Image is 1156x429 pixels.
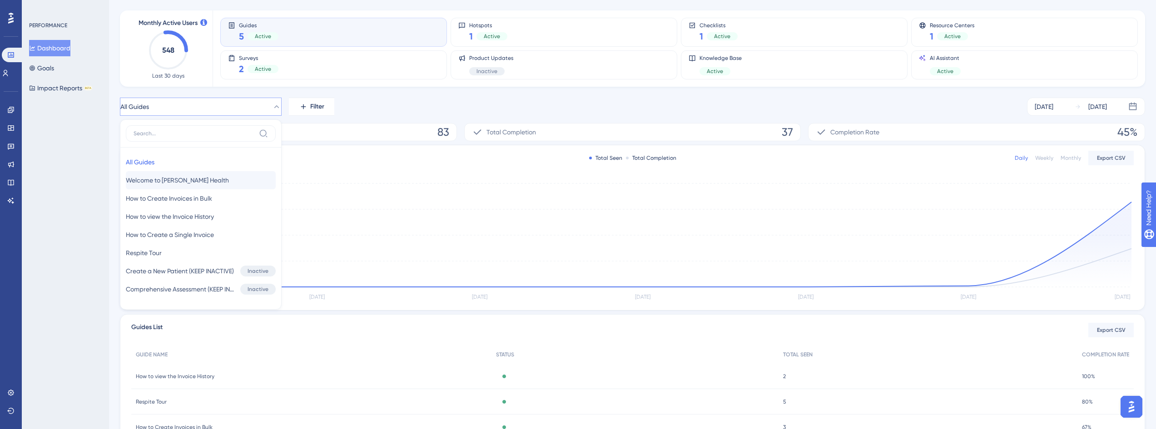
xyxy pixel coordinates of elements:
[700,54,742,62] span: Knowledge Base
[131,322,163,338] span: Guides List
[1088,323,1134,337] button: Export CSV
[126,189,276,207] button: How to Create Invoices in Bulk
[239,63,244,75] span: 2
[469,54,513,62] span: Product Updates
[84,86,92,90] div: BETA
[248,286,268,293] span: Inactive
[310,101,324,112] span: Filter
[783,351,813,358] span: TOTAL SEEN
[930,30,933,43] span: 1
[484,33,500,40] span: Active
[626,154,676,162] div: Total Completion
[469,30,473,43] span: 1
[120,101,149,112] span: All Guides
[239,22,278,28] span: Guides
[1035,101,1053,112] div: [DATE]
[29,80,92,96] button: Impact ReportsBETA
[126,211,214,222] span: How to view the Invoice History
[126,229,214,240] span: How to Create a Single Invoice
[944,33,961,40] span: Active
[126,171,276,189] button: Welcome to [PERSON_NAME] Health
[126,207,276,226] button: How to view the Invoice History
[783,398,786,405] span: 5
[930,54,961,62] span: AI Assistant
[152,72,184,79] span: Last 30 days
[1082,398,1093,405] span: 80%
[126,226,276,244] button: How to Create a Single Invoice
[496,351,514,358] span: STATUS
[21,2,57,13] span: Need Help?
[1097,326,1126,334] span: Export CSV
[782,125,793,139] span: 37
[1088,151,1134,165] button: Export CSV
[136,398,167,405] span: Respite Tour
[1115,294,1130,300] tspan: [DATE]
[126,153,276,171] button: All Guides
[589,154,622,162] div: Total Seen
[289,98,334,116] button: Filter
[136,351,168,358] span: GUIDE NAME
[1082,373,1095,380] span: 100%
[714,33,730,40] span: Active
[309,294,325,300] tspan: [DATE]
[162,46,174,54] text: 548
[1082,351,1129,358] span: COMPLETION RATE
[255,33,271,40] span: Active
[783,373,786,380] span: 2
[700,22,738,28] span: Checklists
[1061,154,1081,162] div: Monthly
[472,294,487,300] tspan: [DATE]
[126,157,154,168] span: All Guides
[126,247,162,258] span: Respite Tour
[469,22,507,28] span: Hotspots
[486,127,536,138] span: Total Completion
[239,30,244,43] span: 5
[961,294,976,300] tspan: [DATE]
[136,373,214,380] span: How to view the Invoice History
[1015,154,1028,162] div: Daily
[1097,154,1126,162] span: Export CSV
[126,284,237,295] span: Comprehensive Assessment (KEEP INACTIVE)
[126,280,276,298] button: Comprehensive Assessment (KEEP INACTIVE)Inactive
[29,60,54,76] button: Goals
[126,244,276,262] button: Respite Tour
[476,68,497,75] span: Inactive
[134,130,255,137] input: Search...
[1117,125,1137,139] span: 45%
[1088,101,1107,112] div: [DATE]
[248,267,268,275] span: Inactive
[830,127,879,138] span: Completion Rate
[126,175,229,186] span: Welcome to [PERSON_NAME] Health
[700,30,703,43] span: 1
[937,68,953,75] span: Active
[437,125,449,139] span: 83
[29,40,70,56] button: Dashboard
[798,294,814,300] tspan: [DATE]
[126,193,212,204] span: How to Create Invoices in Bulk
[255,65,271,73] span: Active
[1118,393,1145,420] iframe: UserGuiding AI Assistant Launcher
[126,266,234,276] span: Create a New Patient (KEEP INACTIVE)
[29,22,67,29] div: PERFORMANCE
[126,262,276,280] button: Create a New Patient (KEEP INACTIVE)Inactive
[120,98,282,116] button: All Guides
[1035,154,1053,162] div: Weekly
[930,22,974,28] span: Resource Centers
[239,54,278,61] span: Surveys
[139,18,198,29] span: Monthly Active Users
[635,294,650,300] tspan: [DATE]
[707,68,723,75] span: Active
